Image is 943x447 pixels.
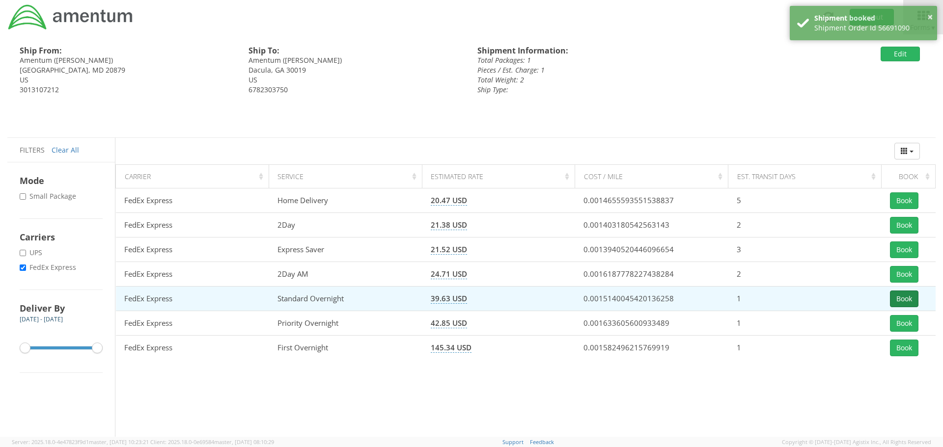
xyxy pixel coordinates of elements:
[249,55,463,65] div: Amentum ([PERSON_NAME])
[7,3,134,31] img: dyn-intl-logo-049831509241104b2a82.png
[431,318,467,328] span: 42.85 USD
[269,287,422,311] td: Standard Overnight
[814,23,930,33] div: Shipment Order Id 56691090
[249,47,463,55] h4: Ship To:
[728,311,882,336] td: 1
[12,438,149,446] span: Server: 2025.18.0-4e47823f9d1
[269,311,422,336] td: Priority Overnight
[52,145,79,155] a: Clear All
[20,263,78,272] label: FedEx Express
[575,188,728,213] td: 0.0014655593551538837
[249,75,463,85] div: US
[20,193,26,200] input: Small Package
[782,438,931,446] span: Copyright © [DATE]-[DATE] Agistix Inc., All Rights Reserved
[20,175,103,186] h4: Mode
[20,75,234,85] div: US
[575,287,728,311] td: 0.0015140045420136258
[728,213,882,237] td: 2
[890,192,918,209] button: Book
[20,55,234,65] div: Amentum ([PERSON_NAME])
[116,262,269,287] td: FedEx Express
[116,287,269,311] td: FedEx Express
[125,172,266,182] div: Carrier
[269,336,422,360] td: First Overnight
[214,438,274,446] span: master, [DATE] 08:10:29
[502,438,524,446] a: Support
[20,315,63,323] span: [DATE] - [DATE]
[728,237,882,262] td: 3
[927,10,933,25] button: ×
[269,237,422,262] td: Express Saver
[116,213,269,237] td: FedEx Express
[20,250,26,256] input: UPS
[575,237,728,262] td: 0.0013940520446096654
[116,237,269,262] td: FedEx Express
[116,311,269,336] td: FedEx Express
[431,244,467,255] span: 21.52 USD
[728,262,882,287] td: 2
[575,311,728,336] td: 0.001633605600933489
[477,75,768,85] div: Total Weight: 2
[249,65,463,75] div: Dacula, GA 30019
[20,248,44,258] label: UPS
[269,262,422,287] td: 2Day AM
[477,85,768,95] div: Ship Type:
[20,85,234,95] div: 3013107212
[431,293,467,304] span: 39.63 USD
[890,315,918,332] button: Book
[890,266,918,283] button: Book
[890,340,918,356] button: Book
[20,47,234,55] h4: Ship From:
[89,438,149,446] span: master, [DATE] 10:23:21
[728,336,882,360] td: 1
[116,188,269,213] td: FedEx Express
[20,65,234,75] div: [GEOGRAPHIC_DATA], MD 20879
[431,269,467,279] span: 24.71 USD
[20,264,26,271] input: FedEx Express
[890,241,918,258] button: Book
[890,172,933,182] div: Book
[20,231,103,243] h4: Carriers
[737,172,878,182] div: Est. Transit Days
[477,47,768,55] h4: Shipment Information:
[890,290,918,307] button: Book
[728,188,882,213] td: 5
[116,336,269,360] td: FedEx Express
[477,55,768,65] div: Total Packages: 1
[20,145,45,155] span: Filters
[477,65,768,75] div: Pieces / Est. Charge: 1
[431,220,467,230] span: 21.38 USD
[431,172,572,182] div: Estimated Rate
[881,47,920,61] button: Edit
[575,213,728,237] td: 0.001403180542563143
[575,336,728,360] td: 0.001582496215769919
[20,302,103,314] h4: Deliver By
[728,287,882,311] td: 1
[814,13,930,23] div: Shipment booked
[431,342,471,353] span: 145.34 USD
[269,188,422,213] td: Home Delivery
[269,213,422,237] td: 2Day
[249,85,463,95] div: 6782303750
[530,438,554,446] a: Feedback
[584,172,725,182] div: Cost / Mile
[20,191,78,201] label: Small Package
[894,143,920,159] button: Columns
[150,438,274,446] span: Client: 2025.18.0-0e69584
[575,262,728,287] td: 0.0016187778227438284
[277,172,418,182] div: Service
[890,217,918,234] button: Book
[431,195,467,206] span: 20.47 USD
